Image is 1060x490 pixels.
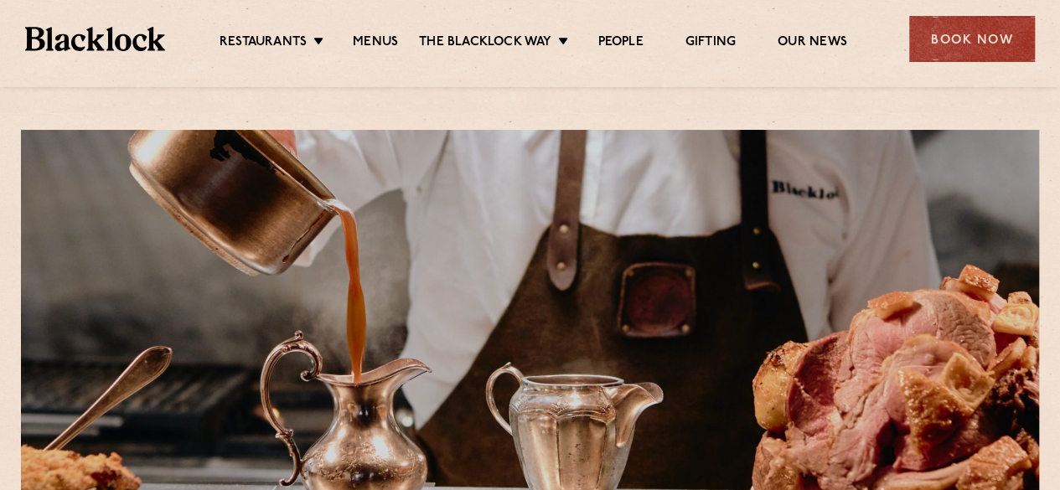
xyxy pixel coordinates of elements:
a: The Blacklock Way [419,34,551,53]
a: Menus [353,34,398,53]
a: People [597,34,643,53]
a: Our News [778,34,847,53]
img: BL_Textured_Logo-footer-cropped.svg [25,27,165,50]
div: Book Now [909,16,1035,62]
a: Restaurants [220,34,307,53]
a: Gifting [685,34,736,53]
